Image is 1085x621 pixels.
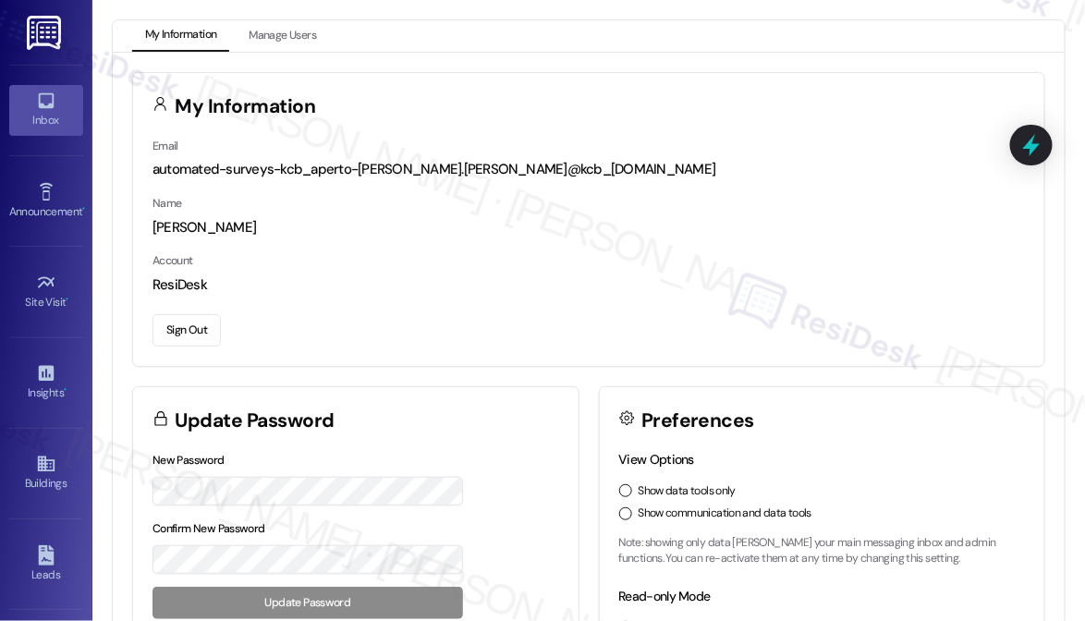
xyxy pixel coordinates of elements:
a: Site Visit • [9,267,83,317]
span: • [82,202,85,215]
button: Manage Users [236,20,329,52]
h3: My Information [176,97,316,116]
p: Note: showing only data [PERSON_NAME] your main messaging inbox and admin functions. You can re-a... [619,535,1026,567]
div: [PERSON_NAME] [152,218,1025,237]
label: Email [152,139,178,153]
h3: Preferences [641,411,754,431]
div: automated-surveys-kcb_aperto-[PERSON_NAME].[PERSON_NAME]@kcb_[DOMAIN_NAME] [152,160,1025,179]
a: Inbox [9,85,83,135]
a: Insights • [9,358,83,408]
button: My Information [132,20,229,52]
label: Confirm New Password [152,521,265,536]
h3: Update Password [176,411,335,431]
label: New Password [152,453,225,468]
label: Name [152,196,182,211]
label: Read-only Mode [619,588,711,604]
div: ResiDesk [152,275,1025,295]
a: Buildings [9,448,83,498]
img: ResiDesk Logo [27,16,65,50]
button: Sign Out [152,314,221,347]
label: Show communication and data tools [639,505,812,522]
a: Leads [9,540,83,590]
label: View Options [619,451,695,468]
span: • [64,384,67,396]
label: Account [152,253,193,268]
label: Show data tools only [639,483,737,500]
span: • [67,293,69,306]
